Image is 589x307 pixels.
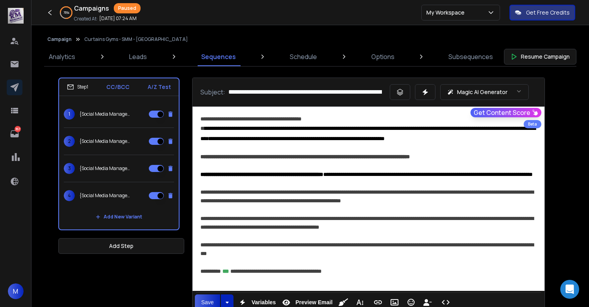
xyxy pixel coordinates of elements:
p: My Workspace [426,9,468,17]
p: [DATE] 07:24 AM [99,15,137,22]
button: Add Step [58,238,184,254]
a: 367 [7,126,22,142]
p: Subject: [200,87,225,97]
li: Step1CC/BCCA/Z Test1{Social Media Management - {{firstName}} | Social Media Needs - {{firstName}}... [58,78,180,230]
p: {Social Media Management - {{firstName}} | Social Media Needs - {{firstName}} | Prices and Packag... [80,138,130,144]
div: Open Intercom Messenger [560,280,579,299]
p: {Social Media Management - {{firstName}} | Social Media Needs - {{firstName}} | Prices and Packag... [80,165,130,172]
a: Analytics [44,47,80,66]
p: Magic AI Generator [457,88,508,96]
p: Created At: [74,16,98,22]
p: 76 % [63,10,69,15]
a: Schedule [285,47,322,66]
div: Step 1 [67,83,88,91]
p: Get Free Credits [526,9,570,17]
a: Subsequences [444,47,498,66]
div: Paused [114,3,141,13]
a: Options [367,47,399,66]
p: A/Z Test [148,83,171,91]
button: Magic AI Generator [440,84,529,100]
button: M [8,283,24,299]
button: Add New Variant [89,209,148,225]
p: 367 [15,126,21,132]
span: 3 [64,163,75,174]
span: 2 [64,136,75,147]
p: Leads [129,52,147,61]
p: Schedule [290,52,317,61]
button: Resume Campaign [504,49,576,65]
div: Beta [524,120,541,128]
a: Sequences [196,47,241,66]
span: 1 [64,109,75,120]
p: Curtains Gyms - SMM - [GEOGRAPHIC_DATA] [84,36,188,43]
p: {Social Media Management - {{firstName}} | Social Media Needs - {{firstName}} | Prices and Packag... [80,111,130,117]
p: CC/BCC [106,83,130,91]
span: 4 [64,190,75,201]
button: Get Free Credits [509,5,575,20]
p: {Social Media Management - {{firstName}} | Social Media Needs - {{firstName}} | Prices and Packag... [80,192,130,199]
p: Sequences [201,52,236,61]
a: Leads [124,47,152,66]
span: Variables [250,299,278,306]
span: Preview Email [294,299,334,306]
p: Options [371,52,395,61]
p: Subsequences [448,52,493,61]
h1: Campaigns [74,4,109,13]
button: Campaign [47,36,72,43]
button: Get Content Score [470,108,541,117]
img: logo [8,8,24,24]
p: Analytics [49,52,75,61]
